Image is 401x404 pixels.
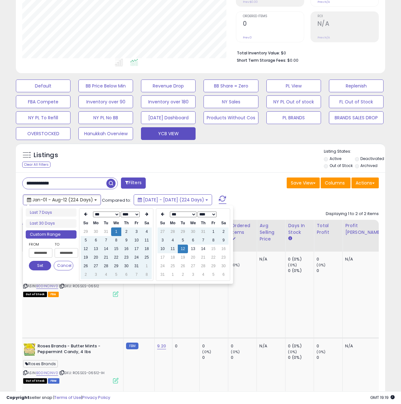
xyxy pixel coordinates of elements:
td: 2 [81,270,91,279]
div: 0 [231,343,257,349]
td: 17 [157,253,168,262]
div: N/A [345,343,381,349]
h5: Listings [34,151,58,160]
td: 5 [81,236,91,245]
td: 25 [168,262,178,270]
button: Cancel [54,261,73,270]
td: 1 [168,270,178,279]
td: 12 [178,245,188,253]
span: All listings that are currently out of stock and unavailable for purchase on Amazon [23,378,47,384]
button: Replenish [329,80,384,92]
td: 24 [131,253,142,262]
div: 0 [175,343,195,349]
td: 23 [218,253,229,262]
label: Deactivated [360,156,384,161]
div: Profit [PERSON_NAME] [345,222,383,236]
span: 2025-08-14 19:19 GMT [370,394,395,401]
td: 22 [208,253,218,262]
label: Active [330,156,341,161]
span: Columns [325,180,345,186]
p: Listing States: [324,149,385,155]
button: Save View [287,178,320,188]
td: 29 [208,262,218,270]
button: Hanukkah Overview [78,127,133,140]
button: NY Sales [204,95,258,108]
label: Out of Stock [330,163,353,168]
td: 30 [188,227,198,236]
button: Columns [321,178,351,188]
div: 0 [231,355,257,360]
td: 2 [121,227,131,236]
button: Inventory over 90 [78,95,133,108]
th: We [111,219,121,227]
li: $0 [237,49,374,56]
td: 13 [188,245,198,253]
td: 7 [198,236,208,245]
td: 13 [91,245,101,253]
label: Archived [360,163,378,168]
button: Revenue Drop [141,80,196,92]
td: 4 [198,270,208,279]
td: 14 [198,245,208,253]
th: Su [157,219,168,227]
td: 11 [168,245,178,253]
div: Clear All Filters [22,162,50,168]
td: 6 [121,270,131,279]
div: 0 (0%) [288,268,314,274]
td: 30 [218,262,229,270]
b: Roses Brands - Butter Mints - Peppermint Candy, 4 lbs [37,343,115,357]
td: 8 [208,236,218,245]
button: [DATE] Dashboard [141,111,196,124]
td: 4 [101,270,111,279]
div: 0 [317,256,342,262]
button: PL BRANDS [266,111,321,124]
button: FBA Compete [16,95,70,108]
button: Products Without Cos [204,111,258,124]
small: (0%) [202,349,211,354]
a: Privacy Policy [82,394,110,401]
th: Th [198,219,208,227]
td: 28 [101,262,111,270]
td: 10 [157,245,168,253]
td: 7 [101,236,111,245]
div: 0 (0%) [288,343,314,349]
td: 5 [111,270,121,279]
div: seller snap | | [6,395,110,401]
th: Fr [131,219,142,227]
button: BB Price Below Min [78,80,133,92]
button: OVERSTOCKED [16,127,70,140]
span: $0.00 [287,57,298,63]
button: Default [16,80,70,92]
button: [DATE] - [DATE] (224 Days) [134,194,212,205]
small: (0%) [231,262,240,268]
h2: N/A [317,20,378,29]
td: 16 [218,245,229,253]
li: Last 30 Days [26,219,77,228]
td: 27 [188,262,198,270]
td: 19 [81,253,91,262]
a: B00INCINV0 [36,370,58,376]
button: FL Out of Stock [329,95,384,108]
div: Avg Selling Price [259,222,283,242]
h2: 0 [243,20,304,29]
td: 21 [101,253,111,262]
td: 12 [81,245,91,253]
td: 9 [121,236,131,245]
div: N/A [345,256,381,262]
span: FBM [48,378,59,384]
td: 14 [101,245,111,253]
button: PL View [266,80,321,92]
td: 8 [142,270,152,279]
td: 28 [198,262,208,270]
div: ASIN: [23,256,118,296]
small: (0%) [288,349,297,354]
button: Filters [121,178,146,189]
td: 1 [142,262,152,270]
td: 3 [131,227,142,236]
div: N/A [259,343,280,349]
td: 19 [178,253,188,262]
div: 0 [317,343,342,349]
td: 11 [142,236,152,245]
td: 6 [188,236,198,245]
td: 3 [91,270,101,279]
